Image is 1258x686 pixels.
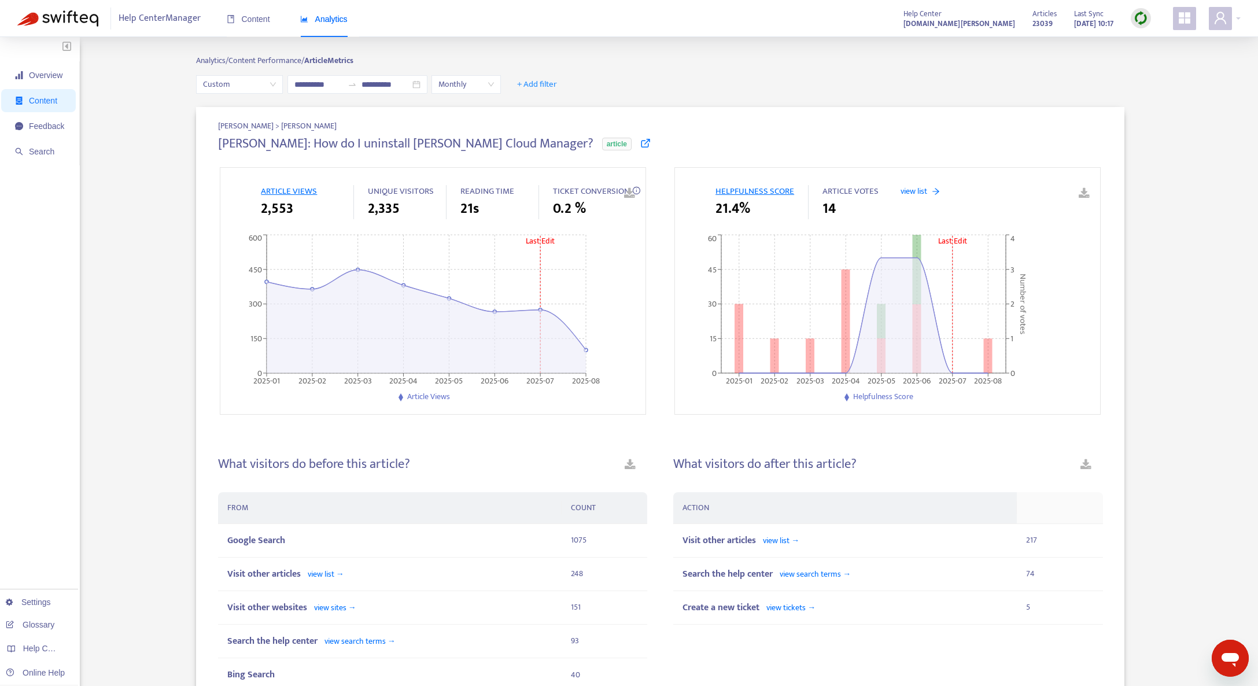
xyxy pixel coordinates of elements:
span: view search terms → [324,635,396,648]
h4: [PERSON_NAME]: How do I uninstall [PERSON_NAME] Cloud Manager? [218,136,593,152]
a: Settings [6,598,51,607]
strong: [DATE] 10:17 [1074,17,1113,30]
tspan: 45 [708,263,717,276]
a: Online Help [6,668,65,677]
span: Search the help center [683,566,773,582]
span: signal [15,71,23,79]
span: 14 [822,198,836,219]
span: view list → [308,567,344,581]
span: Create a new ticket [683,600,759,615]
span: user [1213,11,1227,25]
span: Article Views [407,390,450,403]
span: close-circle [412,80,420,88]
span: 40 [571,668,580,681]
tspan: 2025-07 [939,374,966,388]
tspan: 300 [249,298,262,311]
span: container [15,97,23,105]
span: book [227,15,235,23]
span: to [348,80,357,89]
span: Content [227,14,270,24]
th: ACTION [673,492,1017,524]
span: Analytics [300,14,348,24]
span: Content [29,96,57,105]
span: Feedback [29,121,64,131]
tspan: 4 [1010,232,1015,245]
span: Bing Search [227,667,275,683]
span: > [275,119,281,132]
a: Glossary [6,620,54,629]
a: [DOMAIN_NAME][PERSON_NAME] [903,17,1015,30]
tspan: 3 [1010,263,1014,276]
th: FROM [218,492,562,524]
strong: Article Metrics [304,54,353,67]
span: Last Sync [1074,8,1104,20]
th: COUNT [562,492,648,524]
span: 217 [1026,533,1037,547]
tspan: 150 [250,332,262,345]
span: 21.4% [715,198,750,219]
tspan: 2025-03 [344,374,372,388]
iframe: メッセージングウィンドウを開くボタン [1212,640,1249,677]
span: UNIQUE VISITORS [368,184,434,198]
tspan: 2025-08 [974,374,1002,388]
span: HELPFULNESS SCORE [715,184,794,198]
h4: What visitors do before this article? [218,456,410,472]
tspan: 2025-02 [761,374,788,388]
span: 2,335 [368,198,400,219]
span: TICKET CONVERSION [553,184,630,198]
tspan: 0 [1010,367,1015,380]
span: Visit other articles [683,533,756,548]
tspan: 2025-04 [389,374,418,388]
span: ARTICLE VOTES [822,184,879,198]
tspan: 600 [249,232,262,245]
span: + Add filter [517,78,557,91]
span: ARTICLE VIEWS [261,184,317,198]
tspan: 2025-07 [527,374,555,388]
span: area-chart [300,15,308,23]
tspan: 60 [708,232,717,245]
span: Help Centers [23,644,71,653]
span: article [602,138,632,150]
tspan: 2 [1010,298,1014,311]
tspan: 2025-02 [298,374,326,388]
tspan: 30 [708,298,717,311]
span: view search terms → [780,567,851,581]
span: view tickets → [766,601,816,614]
span: Visit other articles [227,566,301,582]
span: Search the help center [227,633,318,649]
tspan: 2025-04 [832,374,860,388]
tspan: Last Edit [938,234,967,248]
span: search [15,147,23,156]
span: view list → [763,534,799,547]
span: 93 [571,634,579,647]
span: view list [901,185,927,197]
img: Swifteq [17,10,98,27]
strong: 23039 [1032,17,1053,30]
span: Search [29,147,54,156]
span: Custom [203,76,276,93]
span: 0.2 % [553,198,586,219]
tspan: 2025-06 [481,374,509,388]
span: Help Center Manager [119,8,201,29]
span: 151 [571,600,581,614]
span: Articles [1032,8,1057,20]
img: sync.dc5367851b00ba804db3.png [1134,11,1148,25]
button: + Add filter [508,75,566,94]
tspan: 2025-05 [436,374,463,388]
span: appstore [1178,11,1191,25]
tspan: 0 [257,367,262,380]
span: arrow-right [932,187,940,196]
span: READING TIME [460,184,514,198]
span: Visit other websites [227,600,307,615]
tspan: 2025-01 [726,374,752,388]
span: Help Center [903,8,942,20]
tspan: 2025-06 [903,374,931,388]
tspan: 2025-03 [796,374,824,388]
span: [PERSON_NAME] [218,119,275,132]
tspan: 1 [1010,332,1013,345]
span: Google Search [227,533,285,548]
span: swap-right [348,80,357,89]
span: Overview [29,71,62,80]
span: Monthly [438,76,494,93]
